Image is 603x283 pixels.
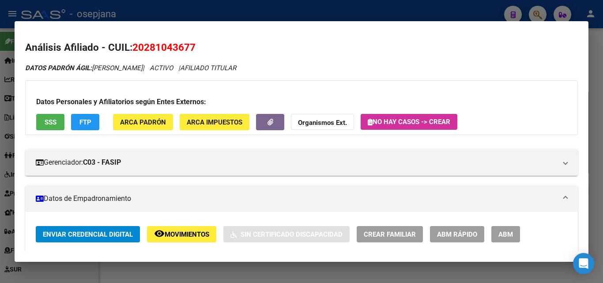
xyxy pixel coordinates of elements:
[36,97,567,107] h3: Datos Personales y Afiliatorios según Entes Externos:
[45,118,57,126] span: SSS
[120,118,166,126] span: ARCA Padrón
[368,118,450,126] span: No hay casos -> Crear
[298,119,347,127] strong: Organismos Ext.
[36,193,557,204] mat-panel-title: Datos de Empadronamiento
[573,253,594,274] div: Open Intercom Messenger
[291,114,354,130] button: Organismos Ext.
[154,228,165,239] mat-icon: remove_red_eye
[25,185,578,212] mat-expansion-panel-header: Datos de Empadronamiento
[223,226,350,242] button: Sin Certificado Discapacidad
[43,230,133,238] span: Enviar Credencial Digital
[132,42,196,53] span: 20281043677
[36,226,140,242] button: Enviar Credencial Digital
[113,114,173,130] button: ARCA Padrón
[430,226,484,242] button: ABM Rápido
[25,64,236,72] i: | ACTIVO |
[187,118,242,126] span: ARCA Impuestos
[25,64,143,72] span: [PERSON_NAME]
[364,230,416,238] span: Crear Familiar
[25,149,578,176] mat-expansion-panel-header: Gerenciador:C03 - FASIP
[36,157,557,168] mat-panel-title: Gerenciador:
[357,226,423,242] button: Crear Familiar
[180,64,236,72] span: AFILIADO TITULAR
[79,118,91,126] span: FTP
[241,230,343,238] span: Sin Certificado Discapacidad
[180,114,249,130] button: ARCA Impuestos
[491,226,520,242] button: ABM
[25,40,578,55] h2: Análisis Afiliado - CUIL:
[498,230,513,238] span: ABM
[147,226,216,242] button: Movimientos
[36,114,64,130] button: SSS
[25,64,92,72] strong: DATOS PADRÓN ÁGIL:
[165,230,209,238] span: Movimientos
[83,157,121,168] strong: C03 - FASIP
[361,114,457,130] button: No hay casos -> Crear
[437,230,477,238] span: ABM Rápido
[71,114,99,130] button: FTP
